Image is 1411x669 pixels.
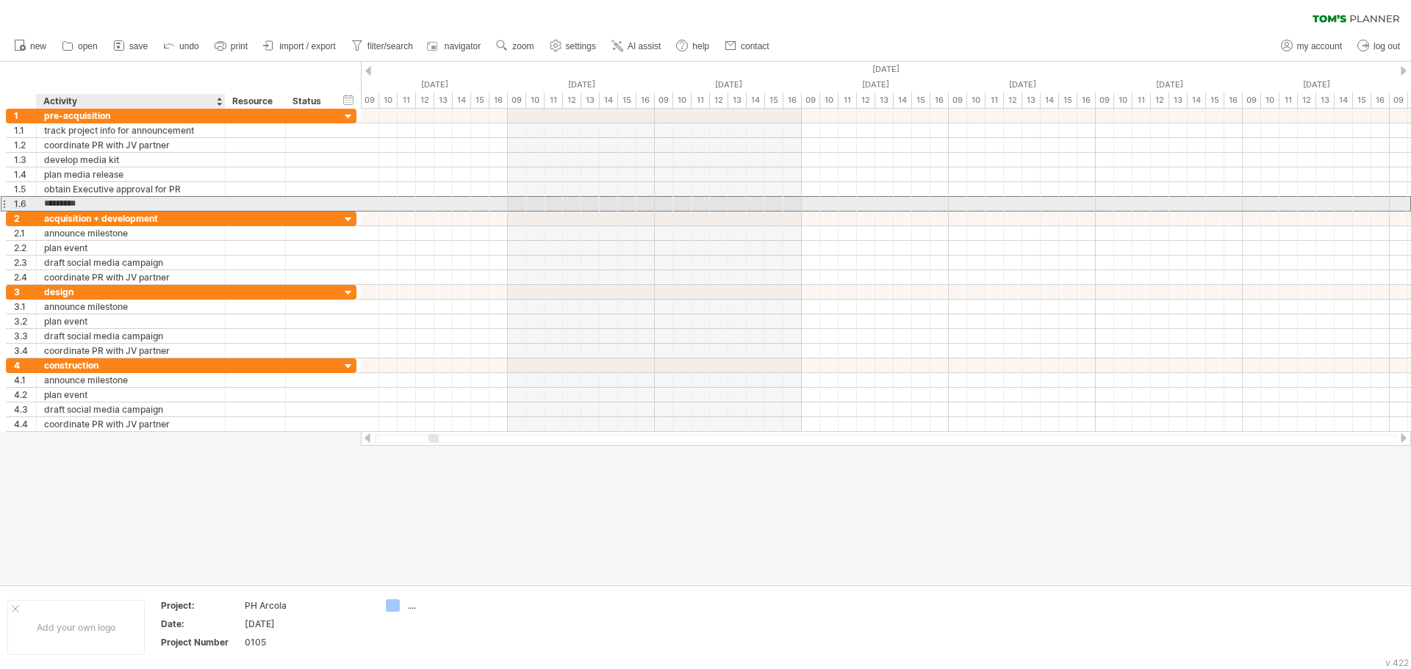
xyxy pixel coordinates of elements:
[14,314,36,328] div: 3.2
[628,41,661,51] span: AI assist
[231,41,248,51] span: print
[259,37,340,56] a: import / export
[508,93,526,108] div: 09
[949,77,1096,93] div: Tuesday, 11 November 2025
[563,93,581,108] div: 12
[14,256,36,270] div: 2.3
[44,182,218,196] div: obtain Executive approval for PR
[1151,93,1169,108] div: 12
[425,37,485,56] a: navigator
[211,37,252,56] a: print
[161,636,242,648] div: Project Number
[14,358,36,372] div: 4
[1096,77,1243,93] div: Wednesday, 12 November 2025
[1353,93,1371,108] div: 15
[14,109,36,123] div: 1
[1243,93,1261,108] div: 09
[721,37,774,56] a: contact
[692,41,709,51] span: help
[14,373,36,387] div: 4.1
[14,226,36,240] div: 2.1
[44,226,218,240] div: announce milestone
[1316,93,1335,108] div: 13
[44,256,218,270] div: draft social media campaign
[14,285,36,299] div: 3
[710,93,728,108] div: 12
[692,93,710,108] div: 11
[78,41,98,51] span: open
[728,93,747,108] div: 13
[930,93,949,108] div: 16
[802,77,949,93] div: Monday, 10 November 2025
[1114,93,1132,108] div: 10
[434,93,453,108] div: 13
[673,93,692,108] div: 10
[1169,93,1188,108] div: 13
[14,123,36,137] div: 1.1
[43,94,217,109] div: Activity
[44,138,218,152] div: coordinate PR with JV partner
[655,93,673,108] div: 09
[445,41,481,51] span: navigator
[985,93,1004,108] div: 11
[10,37,51,56] a: new
[361,77,508,93] div: Friday, 7 November 2025
[44,388,218,402] div: plan event
[1371,93,1390,108] div: 16
[129,41,148,51] span: save
[44,358,218,372] div: construction
[14,241,36,255] div: 2.2
[1335,93,1353,108] div: 14
[361,93,379,108] div: 09
[581,93,600,108] div: 13
[1243,77,1390,93] div: Thursday, 13 November 2025
[232,94,277,109] div: Resource
[1279,93,1298,108] div: 11
[14,388,36,402] div: 4.2
[14,417,36,431] div: 4.4
[44,344,218,358] div: coordinate PR with JV partner
[747,93,765,108] div: 14
[44,123,218,137] div: track project info for announcement
[636,93,655,108] div: 16
[14,329,36,343] div: 3.3
[1390,93,1408,108] div: 09
[348,37,417,56] a: filter/search
[245,636,368,648] div: 0105
[367,41,413,51] span: filter/search
[512,41,534,51] span: zoom
[14,197,36,211] div: 1.6
[894,93,912,108] div: 14
[526,93,545,108] div: 10
[1385,657,1409,668] div: v 422
[398,93,416,108] div: 11
[508,77,655,93] div: Saturday, 8 November 2025
[741,41,769,51] span: contact
[1261,93,1279,108] div: 10
[1059,93,1077,108] div: 15
[783,93,802,108] div: 16
[44,373,218,387] div: announce milestone
[546,37,600,56] a: settings
[1132,93,1151,108] div: 11
[1224,93,1243,108] div: 16
[44,329,218,343] div: draft social media campaign
[44,109,218,123] div: pre-acquisition
[245,618,368,630] div: [DATE]
[857,93,875,108] div: 12
[44,167,218,181] div: plan media release
[407,599,487,612] div: ....
[7,600,145,655] div: Add your own logo
[1297,41,1342,51] span: my account
[14,182,36,196] div: 1.5
[379,93,398,108] div: 10
[44,314,218,328] div: plan event
[765,93,783,108] div: 15
[839,93,857,108] div: 11
[279,41,336,51] span: import / export
[672,37,714,56] a: help
[44,417,218,431] div: coordinate PR with JV partner
[159,37,204,56] a: undo
[14,300,36,314] div: 3.1
[44,270,218,284] div: coordinate PR with JV partner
